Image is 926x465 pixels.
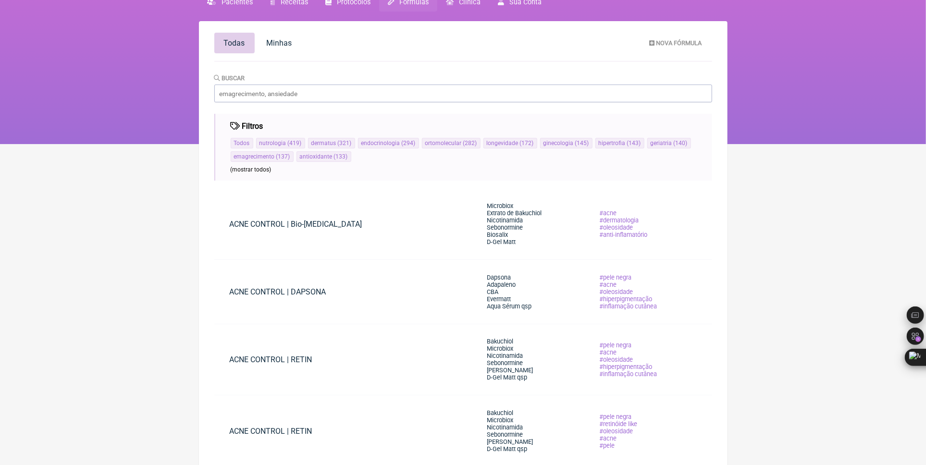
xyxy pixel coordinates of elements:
[400,140,416,147] span: ( 294 )
[583,202,664,246] a: acne dermatologia oleosidade anti-inflamatório
[599,281,617,288] span: acne
[214,212,378,236] a: ACNE CONTROL | Bio-[MEDICAL_DATA]
[361,140,400,147] span: endocrinologia
[599,356,634,363] span: oleosidade
[599,295,653,303] span: hiperpigmentação
[487,374,527,381] span: D-Gel Matt qsp
[234,140,250,147] a: Todos
[599,288,634,295] span: oleosidade
[487,140,519,147] span: longevidade
[487,431,523,438] span: Sebonormine
[214,419,328,443] a: ACNE CONTROL | RETIN
[599,435,617,442] span: acne
[487,274,511,281] span: Dapsona
[599,442,616,449] span: pele
[361,140,416,147] a: endocrinologia(294)
[543,140,589,147] a: ginecologia(145)
[487,217,523,224] span: Nicotinamida
[224,38,245,48] span: Todas
[672,140,688,147] span: ( 140 )
[487,209,542,217] span: Extrato de Bakuchiol
[300,153,348,160] a: antioxidante(133)
[599,140,641,147] a: hipertrofia(143)
[583,405,654,457] a: pele negra retinóide like oleosidade acne pele
[599,420,638,428] span: retinóide like
[487,288,498,295] span: CBA
[651,140,688,147] a: geriatria(140)
[487,303,531,310] span: Aqua Sérum qsp
[259,140,286,147] span: nutrologia
[599,413,632,420] span: pele negra
[583,266,673,318] a: pele negra acne oleosidade hiperpigmentação inflamação cutânea
[214,280,342,304] a: ACNE CONTROL | DAPSONA
[599,224,634,231] span: oleosidade
[583,334,673,385] a: pele negra acne oleosidade hiperpigmentação inflamação cutânea
[259,140,302,147] a: nutrologia(419)
[487,438,533,445] span: [PERSON_NAME]
[543,140,574,147] span: ginecologia
[300,153,333,160] span: antioxidante
[574,140,589,147] span: ( 145 )
[487,359,523,367] span: Sebonormine
[487,352,523,359] span: Nicotinamida
[487,416,513,424] span: Microbiox
[487,140,534,147] a: longevidade(172)
[599,303,658,310] span: inflamação cutânea
[231,166,272,173] span: (mostrar todos)
[275,153,290,160] span: ( 137 )
[214,347,328,372] a: ACNE CONTROL | RETIN
[487,295,511,303] span: Evermatt
[487,345,513,352] span: Microbiox
[257,33,301,53] a: Minhas
[471,188,557,259] a: Microbiox Extrato de Bakuchiol Nicotinamida Sebonormine Biosalix D-Gel Matt
[487,409,513,416] span: Bakuchiol
[599,428,634,435] span: oleosidade
[656,39,702,47] span: Nova Fórmula
[599,274,632,281] span: pele negra
[487,224,523,231] span: Sebonormine
[626,140,641,147] span: ( 143 )
[333,153,348,160] span: ( 133 )
[311,140,336,147] span: dermatus
[487,367,533,374] span: [PERSON_NAME]
[642,35,710,51] a: Nova Fórmula
[487,338,513,345] span: Bakuchiol
[425,140,477,147] a: ortomolecular(282)
[487,238,516,245] span: D-Gel Matt
[599,209,617,217] span: acne
[311,140,352,147] a: dermatus(321)
[471,324,548,395] a: Bakuchiol Microbiox Nicotinamida Sebonormine [PERSON_NAME] D-Gel Matt qsp
[487,231,508,238] span: Biosalix
[214,74,245,82] label: Buscar
[599,231,648,238] span: anti-inflamatório
[231,122,263,131] h4: Filtros
[599,140,626,147] span: hipertrofia
[286,140,302,147] span: ( 419 )
[519,140,534,147] span: ( 172 )
[214,33,255,53] a: Todas
[336,140,352,147] span: ( 321 )
[487,445,527,453] span: D-Gel Matt qsp
[599,363,653,370] span: hiperpigmentação
[214,85,712,102] input: emagrecimento, ansiedade
[599,349,617,356] span: acne
[266,38,292,48] span: Minhas
[234,153,290,160] a: emagrecimento(137)
[234,153,275,160] span: emagrecimento
[599,342,632,349] span: pele negra
[462,140,477,147] span: ( 282 )
[487,424,523,431] span: Nicotinamida
[599,370,658,378] span: inflamação cutânea
[487,202,513,209] span: Microbiox
[599,217,640,224] span: dermatologia
[425,140,462,147] span: ortomolecular
[487,281,516,288] span: Adapaleno
[471,260,547,324] a: Dapsona Adapaleno CBA Evermatt Aqua Sérum qsp
[651,140,672,147] span: geriatria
